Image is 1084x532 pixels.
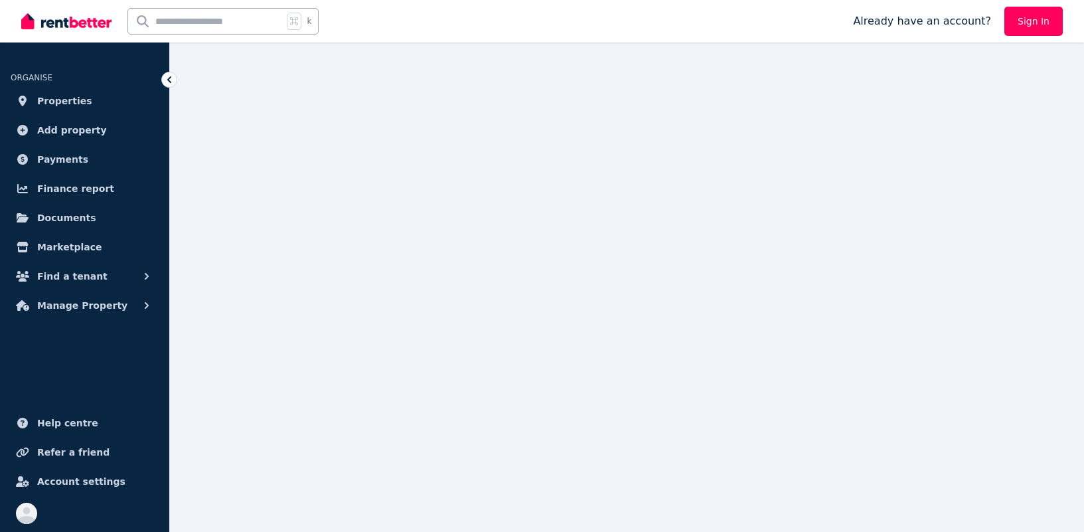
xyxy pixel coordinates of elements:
[11,468,159,495] a: Account settings
[37,210,96,226] span: Documents
[37,298,127,313] span: Manage Property
[307,16,311,27] span: k
[37,474,125,489] span: Account settings
[37,151,88,167] span: Payments
[853,13,991,29] span: Already have an account?
[11,263,159,290] button: Find a tenant
[37,268,108,284] span: Find a tenant
[11,234,159,260] a: Marketplace
[11,88,159,114] a: Properties
[11,73,52,82] span: ORGANISE
[11,117,159,143] a: Add property
[11,439,159,466] a: Refer a friend
[1004,7,1063,36] a: Sign In
[11,410,159,436] a: Help centre
[37,444,110,460] span: Refer a friend
[11,175,159,202] a: Finance report
[21,11,112,31] img: RentBetter
[37,415,98,431] span: Help centre
[37,181,114,197] span: Finance report
[37,239,102,255] span: Marketplace
[11,146,159,173] a: Payments
[37,93,92,109] span: Properties
[11,292,159,319] button: Manage Property
[37,122,107,138] span: Add property
[11,205,159,231] a: Documents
